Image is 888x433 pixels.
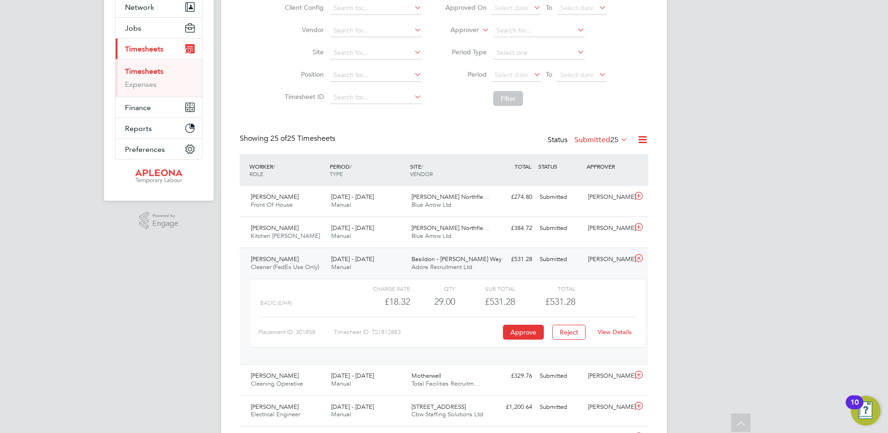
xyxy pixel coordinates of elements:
label: Timesheet ID [282,92,324,101]
button: Timesheets [116,39,202,59]
button: Jobs [116,18,202,38]
span: [PERSON_NAME] [251,372,299,380]
input: Search for... [330,91,422,104]
span: Electrical Engineer [251,410,300,418]
span: [DATE] - [DATE] [331,224,374,232]
span: Select date [495,71,528,79]
span: Cleaner (FedEx Use Only) [251,263,319,271]
span: / [421,163,423,170]
div: WORKER [247,158,327,182]
span: [DATE] - [DATE] [331,193,374,201]
div: Timesheet ID: TS1812883 [334,325,501,340]
span: Jobs [125,24,141,33]
span: Select date [495,4,528,12]
span: [PERSON_NAME] [251,224,299,232]
span: Adore Recruitment Ltd [411,263,472,271]
span: VENDOR [410,170,433,177]
div: APPROVER [584,158,633,175]
span: [PERSON_NAME] Northfle… [411,193,489,201]
label: Period Type [445,48,487,56]
button: Preferences [116,139,202,159]
div: Submitted [536,252,584,267]
button: Open Resource Center, 10 new notifications [851,396,881,426]
span: ROLE [249,170,263,177]
div: Total [515,283,575,294]
button: Reject [552,325,586,340]
span: 25 Timesheets [270,134,335,143]
span: Basildon - [PERSON_NAME] Way [411,255,502,263]
div: Charge rate [350,283,410,294]
span: [STREET_ADDRESS] [411,403,466,411]
div: £1,200.64 [488,400,536,415]
label: Period [445,70,487,79]
div: [PERSON_NAME] [584,190,633,205]
a: View Details [598,328,632,336]
span: Blue Arrow Ltd. [411,201,453,209]
div: Status [548,134,630,147]
div: QTY [410,283,455,294]
label: Approved On [445,3,487,12]
span: Powered by [152,212,178,220]
span: Preferences [125,145,165,154]
label: Approver [437,26,479,35]
span: Manual [331,263,351,271]
div: £531.28 [455,294,515,309]
div: Submitted [536,190,584,205]
a: Timesheets [125,67,163,76]
div: STATUS [536,158,584,175]
div: Submitted [536,221,584,236]
button: Filter [493,91,523,106]
button: Finance [116,97,202,118]
span: TOTAL [515,163,531,170]
div: SITE [408,158,488,182]
div: Submitted [536,400,584,415]
span: [DATE] - [DATE] [331,255,374,263]
div: £329.76 [488,368,536,384]
div: 10 [850,402,859,414]
span: Finance [125,103,151,112]
label: Submitted [575,135,628,144]
input: Search for... [330,69,422,82]
span: Manual [331,201,351,209]
span: Cbw Staffing Solutions Ltd [411,410,483,418]
div: 29.00 [410,294,455,309]
div: Submitted [536,368,584,384]
button: Approve [503,325,544,340]
span: Network [125,3,154,12]
div: PERIOD [327,158,408,182]
img: apleona-logo-retina.png [135,169,183,184]
div: Sub Total [455,283,515,294]
span: Total Facilities Recruitm… [411,380,480,387]
span: [PERSON_NAME] [251,193,299,201]
a: Go to home page [115,169,202,184]
span: Reports [125,124,152,133]
input: Select one [493,46,585,59]
span: Manual [331,380,351,387]
span: Manual [331,410,351,418]
div: Placement ID: 301858 [258,325,334,340]
span: / [350,163,352,170]
span: [PERSON_NAME] Northfle… [411,224,489,232]
span: [DATE] - [DATE] [331,403,374,411]
div: [PERSON_NAME] [584,400,633,415]
div: £18.32 [350,294,410,309]
span: 25 [610,135,619,144]
div: Showing [240,134,337,144]
input: Search for... [493,24,585,37]
span: Cleaning Operative [251,380,303,387]
a: Expenses [125,80,157,89]
span: [DATE] - [DATE] [331,372,374,380]
div: Timesheets [116,59,202,97]
span: Select date [560,71,594,79]
div: [PERSON_NAME] [584,252,633,267]
div: £531.28 [488,252,536,267]
input: Search for... [330,46,422,59]
label: Site [282,48,324,56]
span: £531.28 [545,296,575,307]
span: [PERSON_NAME] [251,255,299,263]
span: TYPE [330,170,343,177]
span: Front Of House [251,201,293,209]
div: £384.72 [488,221,536,236]
span: Blue Arrow Ltd. [411,232,453,240]
span: Manual [331,232,351,240]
